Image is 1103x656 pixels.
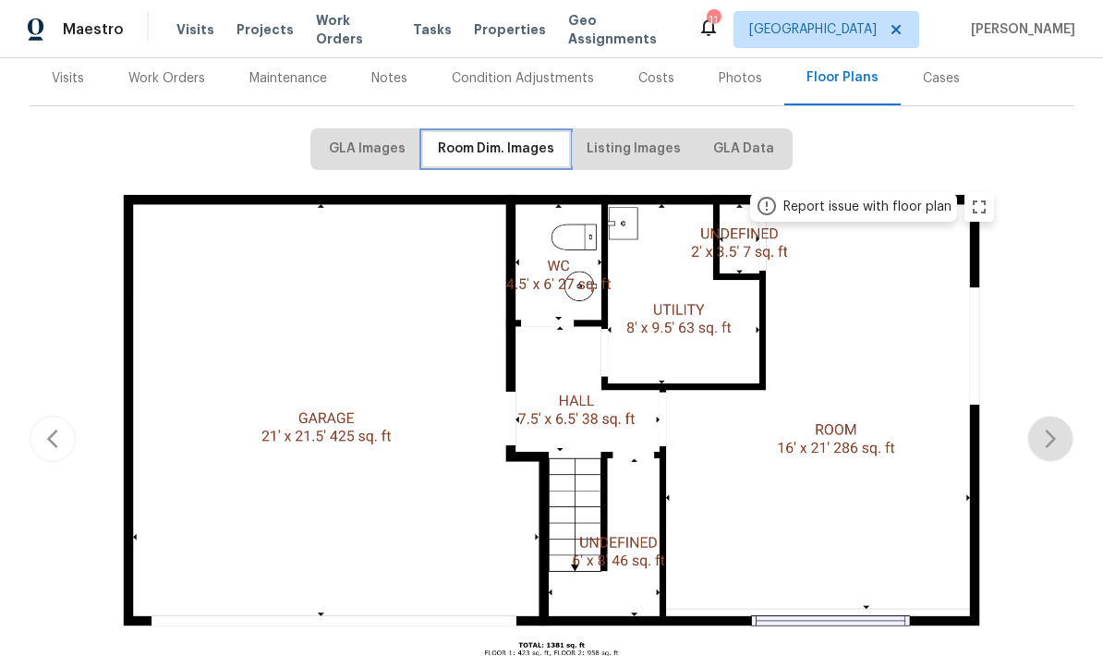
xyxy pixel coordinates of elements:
button: GLA Data [698,132,789,166]
span: Work Orders [316,11,391,48]
span: GLA Images [329,138,406,161]
div: Cases [923,69,960,88]
div: 11 [707,11,720,30]
span: [GEOGRAPHIC_DATA] [749,20,877,39]
span: Room Dim. Images [438,138,554,161]
span: [PERSON_NAME] [964,20,1075,39]
div: Notes [371,69,407,88]
button: Listing Images [572,132,696,166]
button: zoom in [964,192,994,222]
span: Listing Images [587,138,681,161]
span: Properties [474,20,546,39]
span: Maestro [63,20,124,39]
div: Condition Adjustments [452,69,594,88]
div: Work Orders [128,69,205,88]
div: Maintenance [249,69,327,88]
button: GLA Images [314,132,420,166]
div: Photos [719,69,762,88]
div: Costs [638,69,674,88]
span: Geo Assignments [568,11,675,48]
button: Room Dim. Images [423,132,569,166]
div: Floor Plans [806,68,879,87]
div: Visits [52,69,84,88]
span: Tasks [413,23,452,36]
span: Visits [176,20,214,39]
div: Report issue with floor plan [783,198,951,216]
span: GLA Data [713,138,774,161]
span: Projects [236,20,294,39]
